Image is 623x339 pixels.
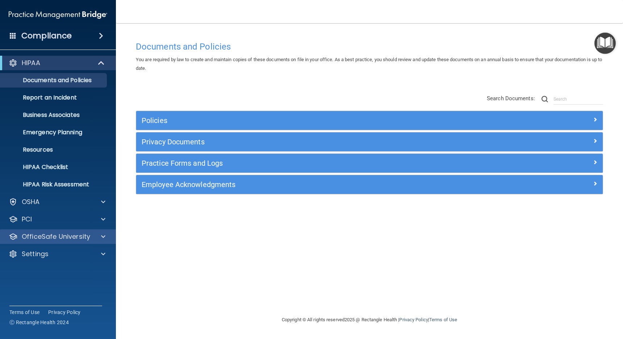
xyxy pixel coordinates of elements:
[9,8,107,22] img: PMB logo
[498,288,614,317] iframe: Drift Widget Chat Controller
[542,96,548,102] img: ic-search.3b580494.png
[9,309,39,316] a: Terms of Use
[487,95,535,102] span: Search Documents:
[136,42,603,51] h4: Documents and Policies
[22,215,32,224] p: PCI
[22,198,40,206] p: OSHA
[22,232,90,241] p: OfficeSafe University
[399,317,428,322] a: Privacy Policy
[9,250,105,258] a: Settings
[9,215,105,224] a: PCI
[553,94,603,105] input: Search
[5,77,104,84] p: Documents and Policies
[5,181,104,188] p: HIPAA Risk Assessment
[142,116,481,124] h5: Policies
[5,111,104,119] p: Business Associates
[237,308,502,331] div: Copyright © All rights reserved 2025 @ Rectangle Health | |
[136,57,602,71] span: You are required by law to create and maintain copies of these documents on file in your office. ...
[5,146,104,153] p: Resources
[429,317,457,322] a: Terms of Use
[22,250,49,258] p: Settings
[142,159,481,167] h5: Practice Forms and Logs
[22,59,40,67] p: HIPAA
[5,94,104,101] p: Report an Incident
[21,31,72,41] h4: Compliance
[142,115,597,126] a: Policies
[594,33,616,54] button: Open Resource Center
[142,138,481,146] h5: Privacy Documents
[142,136,597,148] a: Privacy Documents
[48,309,81,316] a: Privacy Policy
[9,232,105,241] a: OfficeSafe University
[142,157,597,169] a: Practice Forms and Logs
[142,179,597,190] a: Employee Acknowledgments
[5,129,104,136] p: Emergency Planning
[9,198,105,206] a: OSHA
[142,181,481,188] h5: Employee Acknowledgments
[9,59,105,67] a: HIPAA
[5,164,104,171] p: HIPAA Checklist
[9,319,69,326] span: Ⓒ Rectangle Health 2024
